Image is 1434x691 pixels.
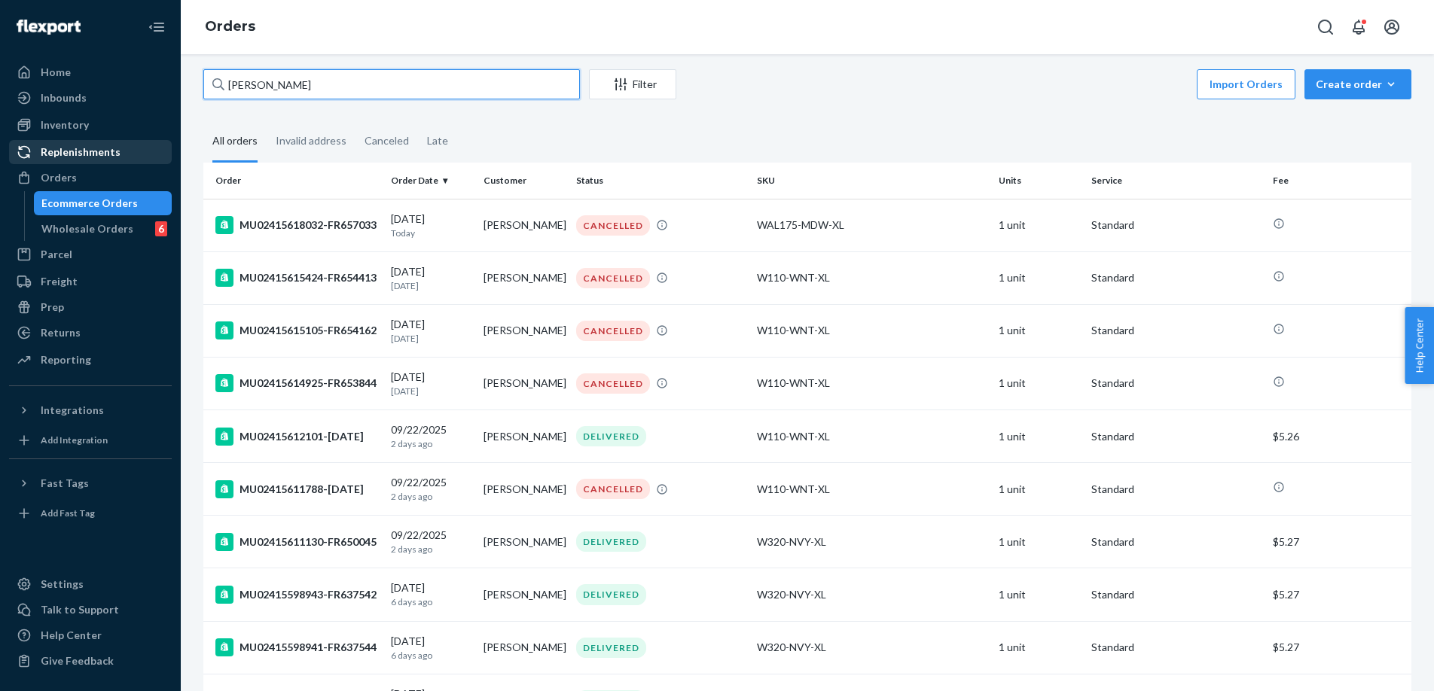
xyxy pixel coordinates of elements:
div: W110-WNT-XL [757,482,987,497]
td: $5.26 [1267,410,1411,463]
td: [PERSON_NAME] [477,516,570,568]
div: MU02415598943-FR637542 [215,586,379,604]
td: 1 unit [993,463,1085,516]
div: W320-NVY-XL [757,640,987,655]
div: DELIVERED [576,638,646,658]
button: Give Feedback [9,649,172,673]
button: Help Center [1405,307,1434,384]
div: Fast Tags [41,476,89,491]
div: 09/22/2025 [391,528,471,556]
td: $5.27 [1267,568,1411,621]
div: W110-WNT-XL [757,323,987,338]
div: Freight [41,274,78,289]
a: Orders [9,166,172,190]
a: Freight [9,269,172,294]
div: Home [41,65,71,80]
div: Returns [41,325,81,340]
div: Orders [41,170,77,185]
div: DELIVERED [576,426,646,446]
p: [DATE] [391,385,471,397]
div: MU02415598941-FR637544 [215,638,379,656]
th: Order Date [385,163,477,199]
button: Open account menu [1377,12,1407,42]
td: [PERSON_NAME] [477,568,570,621]
div: CANCELLED [576,479,650,499]
img: Flexport logo [17,20,81,35]
div: Prep [41,300,64,315]
th: Status [570,163,752,199]
td: 1 unit [993,251,1085,304]
p: Standard [1091,218,1261,233]
div: Give Feedback [41,653,114,668]
div: Inventory [41,117,89,132]
div: CANCELLED [576,321,650,341]
button: Open notifications [1344,12,1374,42]
button: Import Orders [1197,69,1295,99]
td: 1 unit [993,621,1085,674]
div: All orders [212,121,258,163]
div: Inbounds [41,90,87,105]
td: [PERSON_NAME] [477,304,570,357]
th: Units [993,163,1085,199]
div: W110-WNT-XL [757,429,987,444]
div: [DATE] [391,580,471,608]
p: Standard [1091,534,1261,549]
div: MU02415618032-FR657033 [215,216,379,234]
td: 1 unit [993,199,1085,251]
p: Standard [1091,376,1261,391]
div: Ecommerce Orders [41,196,138,211]
p: [DATE] [391,279,471,292]
a: Ecommerce Orders [34,191,172,215]
div: Settings [41,577,84,592]
div: MU02415614925-FR653844 [215,374,379,392]
div: [DATE] [391,634,471,662]
p: 2 days ago [391,543,471,556]
div: Talk to Support [41,602,119,617]
div: Replenishments [41,145,121,160]
th: Fee [1267,163,1411,199]
div: Wholesale Orders [41,221,133,236]
p: Standard [1091,482,1261,497]
td: [PERSON_NAME] [477,410,570,463]
div: W320-NVY-XL [757,587,987,602]
td: 1 unit [993,304,1085,357]
button: Close Navigation [142,12,172,42]
a: Replenishments [9,140,172,164]
a: Talk to Support [9,598,172,622]
p: Today [391,227,471,239]
button: Integrations [9,398,172,422]
th: SKU [751,163,993,199]
div: [DATE] [391,317,471,345]
div: Add Integration [41,434,108,446]
p: 2 days ago [391,437,471,450]
div: [DATE] [391,212,471,239]
button: Filter [589,69,676,99]
div: Filter [590,77,676,92]
td: 1 unit [993,357,1085,409]
p: 6 days ago [391,649,471,662]
td: [PERSON_NAME] [477,621,570,674]
td: 1 unit [993,516,1085,568]
a: Reporting [9,348,172,372]
a: Orders [205,18,255,35]
td: [PERSON_NAME] [477,251,570,304]
div: CANCELLED [576,373,650,394]
div: 09/22/2025 [391,475,471,503]
a: Parcel [9,242,172,266]
a: Returns [9,321,172,345]
td: [PERSON_NAME] [477,199,570,251]
p: Standard [1091,429,1261,444]
div: MU02415611788-[DATE] [215,480,379,498]
a: Home [9,60,172,84]
p: Standard [1091,640,1261,655]
div: MU02415615424-FR654413 [215,269,379,287]
ol: breadcrumbs [193,5,267,49]
div: 6 [155,221,167,236]
a: Add Integration [9,428,172,452]
input: Search orders [203,69,580,99]
div: MU02415612101-[DATE] [215,428,379,446]
p: [DATE] [391,332,471,345]
a: Help Center [9,623,172,647]
button: Open Search Box [1310,12,1341,42]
